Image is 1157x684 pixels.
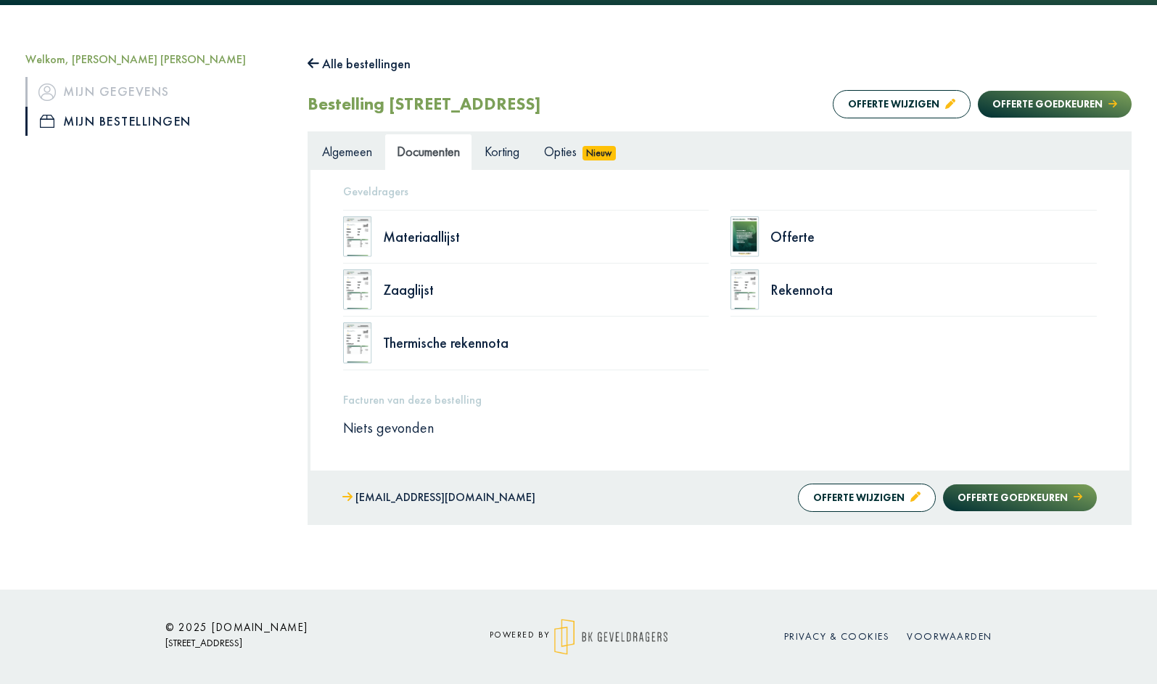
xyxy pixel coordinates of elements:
h5: Geveldragers [343,184,1097,198]
button: Offerte goedkeuren [978,91,1132,118]
img: doc [730,216,759,257]
div: Materiaallijst [383,229,709,244]
img: icon [38,84,56,101]
ul: Tabs [310,134,1129,169]
img: doc [343,269,372,310]
img: doc [343,322,372,363]
div: Offerte [770,229,1097,244]
div: Niets gevonden [332,418,1108,437]
div: Rekennota [770,282,1097,297]
span: Algemeen [322,143,372,160]
div: Zaaglijst [383,282,709,297]
p: [STREET_ADDRESS] [165,634,427,652]
a: Privacy & cookies [784,630,890,643]
a: Voorwaarden [907,630,992,643]
a: iconMijn bestellingen [25,107,286,136]
div: Thermische rekennota [383,335,709,350]
button: Alle bestellingen [308,52,411,76]
img: icon [40,115,54,128]
span: Opties [544,143,577,160]
button: Offerte goedkeuren [943,484,1097,511]
span: Documenten [397,143,460,160]
a: iconMijn gegevens [25,77,286,106]
img: logo [554,619,668,655]
h5: Welkom, [PERSON_NAME] [PERSON_NAME] [25,52,286,66]
img: doc [730,269,759,310]
span: Nieuw [582,146,616,160]
a: [EMAIL_ADDRESS][DOMAIN_NAME] [342,487,535,508]
button: Offerte wijzigen [833,90,971,118]
h5: Facturen van deze bestelling [343,393,1097,407]
button: Offerte wijzigen [798,484,936,512]
h6: © 2025 [DOMAIN_NAME] [165,621,427,634]
h2: Bestelling [STREET_ADDRESS] [308,94,541,115]
span: Korting [485,143,519,160]
div: powered by [448,619,709,655]
img: doc [343,216,372,257]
